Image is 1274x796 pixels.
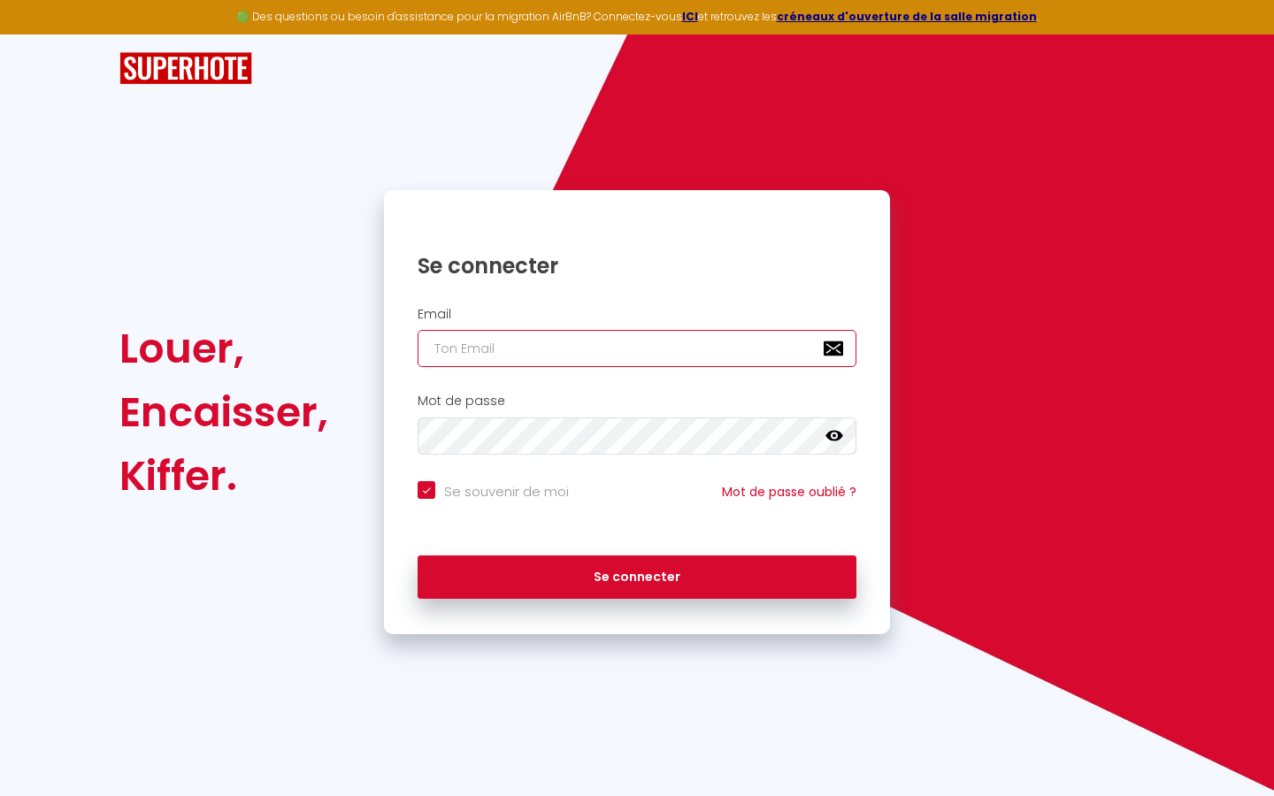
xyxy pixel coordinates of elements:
[119,317,328,380] div: Louer,
[418,394,856,409] h2: Mot de passe
[14,7,67,60] button: Ouvrir le widget de chat LiveChat
[682,9,698,24] a: ICI
[418,307,856,322] h2: Email
[119,52,252,85] img: SuperHote logo
[119,444,328,508] div: Kiffer.
[777,9,1037,24] a: créneaux d'ouverture de la salle migration
[418,555,856,600] button: Se connecter
[418,252,856,279] h1: Se connecter
[722,483,856,501] a: Mot de passe oublié ?
[418,330,856,367] input: Ton Email
[119,380,328,444] div: Encaisser,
